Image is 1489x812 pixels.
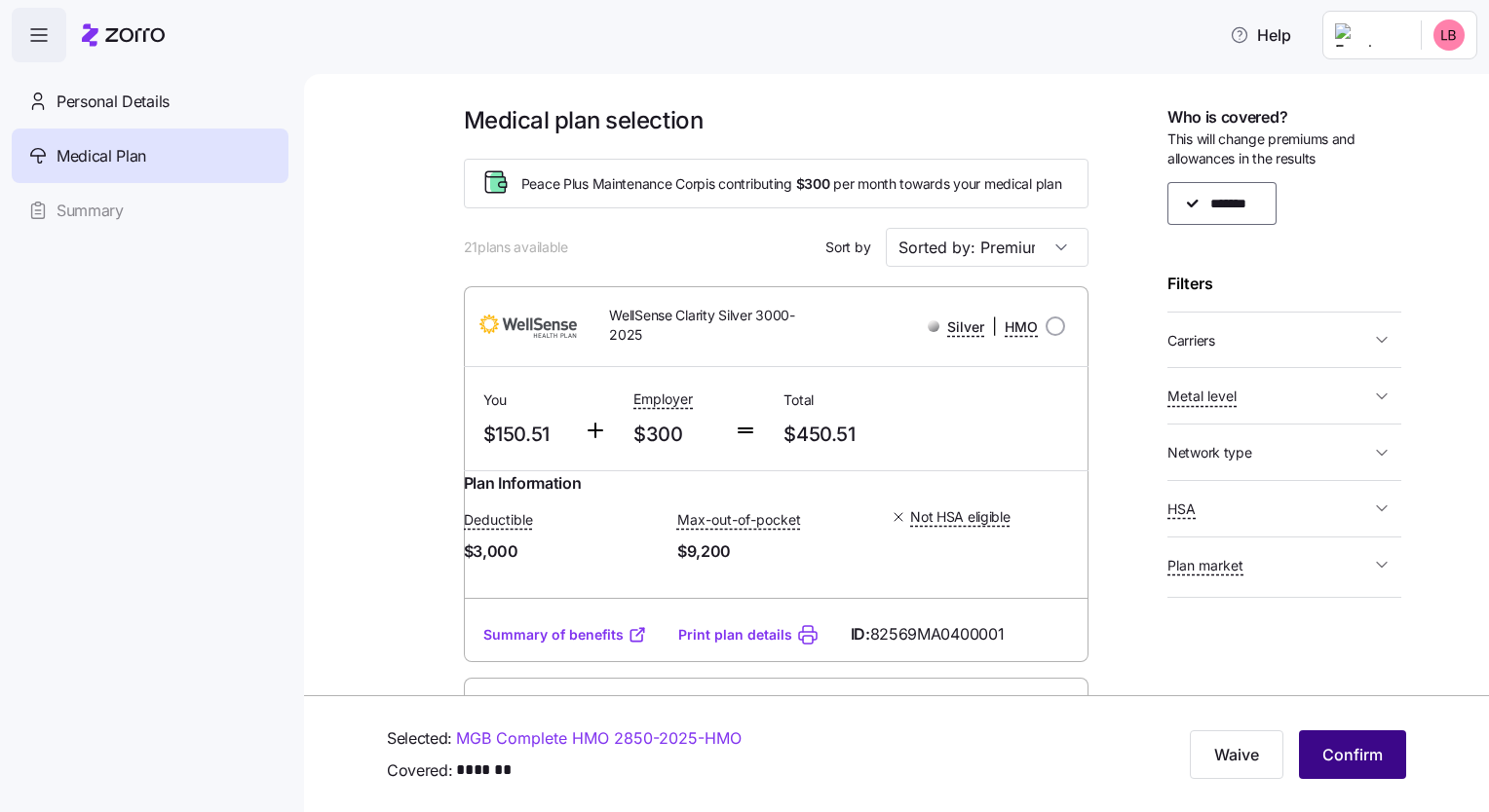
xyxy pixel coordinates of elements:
button: HSA [1167,489,1401,529]
span: Carriers [1167,331,1215,351]
span: $450.51 [783,419,918,451]
span: $3,000 [464,539,662,564]
span: Employer [633,389,693,409]
span: Sort by [825,238,870,257]
button: Network type [1167,432,1401,472]
a: Summary [12,183,288,238]
span: 21 plans available [464,238,568,257]
a: Print plan details [678,625,792,645]
span: Max-out-of-pocket [677,510,801,530]
span: Personal Details [57,90,170,114]
img: dc6d401a0d049ff48e21ca3746d05104 [1433,19,1465,51]
span: Network type [1167,443,1252,462]
div: Filters [1167,272,1401,296]
span: $150.51 [483,419,568,451]
span: This will change premiums and allowances in the results [1167,129,1401,169]
span: ID: [851,622,1005,646]
span: Total [783,390,918,410]
img: WellSense Health Plan (BMC) [479,303,579,350]
span: Not HSA eligible [910,507,1011,527]
span: $300 [633,419,718,451]
button: Carriers [1167,320,1401,360]
button: Waive [1190,730,1283,779]
img: Employer logo [1335,23,1405,47]
span: You [483,390,568,410]
span: Selected: [387,726,452,751]
div: | [928,314,1038,339]
span: Medical Plan [57,144,146,168]
a: MGB Complete HMO 2850-2025-HMO [456,726,742,751]
button: Metal level [1167,376,1401,416]
span: Deductible [464,510,533,530]
h1: Medical plan selection [464,105,1089,135]
span: Help [1230,23,1291,47]
a: Medical Plan [12,129,288,183]
input: Order by dropdown [886,228,1088,267]
a: Summary of benefits [483,625,647,645]
span: $9,200 [677,539,875,564]
span: Plan market [1167,556,1243,575]
span: 82569MA0400001 [870,622,1005,646]
button: Plan market [1167,545,1401,585]
span: Plan Information [464,471,582,496]
span: Who is covered? [1167,105,1287,129]
span: WellSense Clarity Silver 3000-2025 [609,306,818,346]
span: Peace Plus Maintenance Corp is contributing per month towards your medical plan [521,174,1062,194]
span: Covered: [387,758,452,783]
button: Confirm [1299,730,1406,779]
span: Waive [1214,743,1259,766]
span: Metal level [1167,387,1237,406]
span: HSA [1167,499,1196,519]
span: Confirm [1322,743,1383,766]
span: Silver [947,317,984,337]
button: Help [1214,16,1307,55]
span: $300 [796,174,830,194]
a: Personal Details [12,74,288,129]
span: HMO [1005,317,1038,337]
